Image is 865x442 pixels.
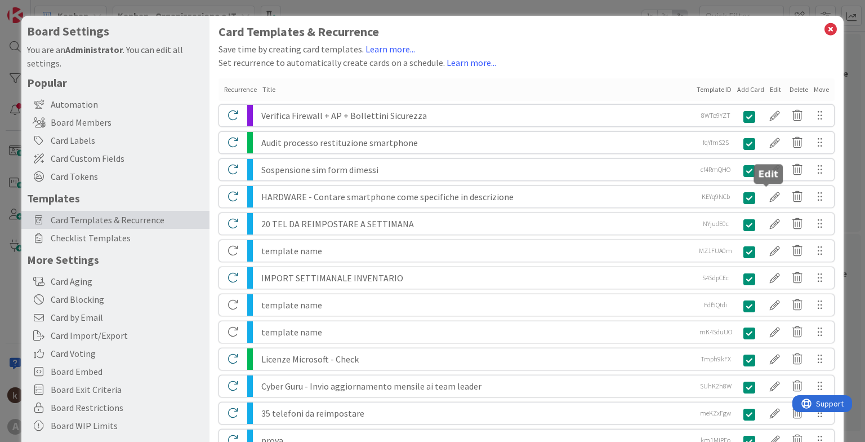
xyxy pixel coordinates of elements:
[696,213,735,235] div: NYjudE0c
[51,213,204,227] span: Card Templates & Recurrence
[447,57,496,68] a: Learn more...
[27,43,204,70] div: You are an . You can edit all settings.
[261,105,692,126] div: Verifica Firewall + AP + Bollettini Sicurezza
[21,326,209,344] div: Card Import/Export
[261,267,692,289] div: IMPORT SETTIMANALE INVENTARIO
[21,272,209,290] div: Card Aging
[51,152,204,165] span: Card Custom Fields
[51,383,204,396] span: Board Exit Criteria
[21,95,209,113] div: Automation
[696,403,735,424] div: meKZxFgw
[21,113,209,131] div: Board Members
[696,267,735,289] div: S4SdpCEc
[24,2,51,15] span: Support
[737,85,764,95] div: Add Card
[27,24,204,38] h4: Board Settings
[770,85,784,95] div: Edit
[261,186,692,207] div: HARDWARE - Contare smartphone come specifiche in descrizione
[696,105,735,126] div: 8WTo9YZT
[51,170,204,183] span: Card Tokens
[21,290,209,308] div: Card Blocking
[696,132,735,153] div: fqYfmS2S
[697,85,732,95] div: Template ID
[21,131,209,149] div: Card Labels
[27,253,204,267] h5: More Settings
[365,43,415,55] a: Learn more...
[261,294,692,316] div: template name
[696,294,735,316] div: Fdf5Qtdi
[261,348,692,370] div: Licenze Microsoft - Check
[790,85,808,95] div: Delete
[51,365,204,378] span: Board Embed
[51,231,204,245] span: Checklist Templates
[51,347,204,360] span: Card Voting
[696,321,735,343] div: mK4SduUO
[261,375,692,397] div: Cyber Guru - Invio aggiornamento mensile ai team leader
[758,169,778,179] h5: Edit
[51,401,204,414] span: Board Restrictions
[219,42,834,56] div: Save time by creating card templates.
[219,56,834,69] div: Set recurrence to automatically create cards on a schedule.
[27,76,204,90] h5: Popular
[261,321,692,343] div: template name
[696,159,735,180] div: cf4RmQHO
[224,85,257,95] div: Recurrence
[27,191,204,205] h5: Templates
[21,417,209,435] div: Board WIP Limits
[219,25,834,39] h1: Card Templates & Recurrence
[51,311,204,324] span: Card by Email
[696,375,735,397] div: SUhK2h8W
[65,44,123,55] b: Administrator
[261,213,692,235] div: 20 TEL DA REIMPOSTARE A SETTIMANA
[261,159,692,180] div: Sospensione sim form dimessi
[696,186,735,207] div: KEYq9NCb
[814,85,829,95] div: Move
[261,240,692,262] div: template name
[261,403,692,424] div: 35 telefoni da reimpostare
[696,240,735,262] div: MZ1FUA0m
[261,132,692,153] div: Audit processo restituzione smartphone
[262,85,690,95] div: Title
[696,348,735,370] div: Tmph9kFX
